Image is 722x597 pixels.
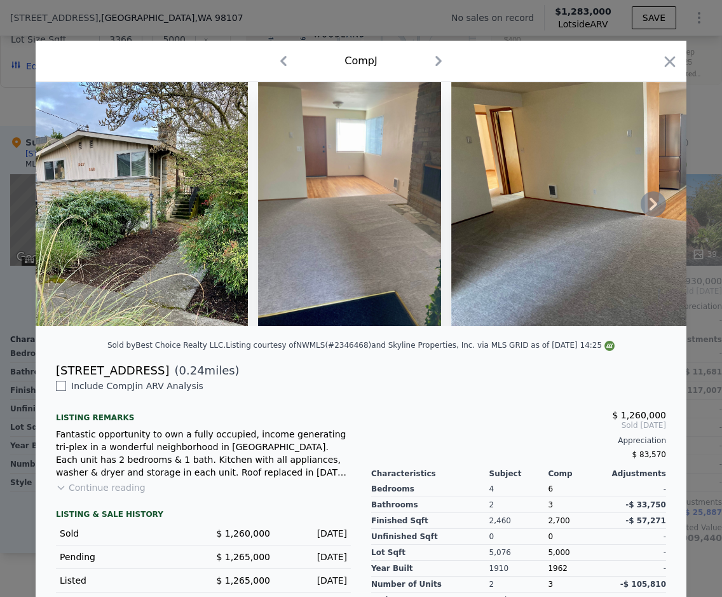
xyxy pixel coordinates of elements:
div: 1910 [489,561,548,577]
div: Listing courtesy of NWMLS (#2346468) and Skyline Properties, Inc. via MLS GRID as of [DATE] 14:25 [226,341,615,350]
span: 5,000 [548,548,569,557]
div: 2 [489,577,548,593]
button: Continue reading [56,481,146,494]
div: Sold by Best Choice Realty LLC . [107,341,226,350]
div: Bathrooms [371,497,489,513]
div: Sold [60,527,193,540]
div: Listing remarks [56,402,351,423]
span: $ 1,260,000 [216,528,270,539]
div: 3 [548,497,607,513]
div: 2 [489,497,548,513]
span: Sold [DATE] [371,420,666,430]
div: Listed [60,574,193,587]
div: Finished Sqft [371,513,489,529]
span: Include Comp J in ARV Analysis [66,381,208,391]
div: Pending [60,551,193,563]
div: - [607,529,666,545]
div: 0 [489,529,548,545]
span: $ 1,265,000 [216,575,270,586]
div: Characteristics [371,469,489,479]
div: LISTING & SALE HISTORY [56,509,351,522]
div: Comp J [344,53,377,69]
span: $ 83,570 [632,450,666,459]
div: - [607,561,666,577]
span: $ 1,260,000 [612,410,666,420]
div: Lot Sqft [371,545,489,561]
div: Number of Units [371,577,489,593]
span: 2,700 [548,516,569,525]
div: 3 [548,577,607,593]
span: -$ 105,810 [620,580,666,589]
span: -$ 57,271 [625,516,666,525]
div: Appreciation [371,436,666,446]
div: 1962 [548,561,607,577]
div: Year Built [371,561,489,577]
div: Adjustments [607,469,666,479]
div: [STREET_ADDRESS] [56,362,169,380]
div: Bedrooms [371,481,489,497]
span: ( miles) [169,362,239,380]
div: Subject [489,469,548,479]
img: NWMLS Logo [604,341,615,351]
div: Unfinished Sqft [371,529,489,545]
div: - [607,481,666,497]
div: Comp [548,469,607,479]
span: 0.24 [179,364,205,377]
div: Fantastic opportunity to own a fully occupied, income generating tri-plex in a wonderful neighbor... [56,428,351,479]
div: [DATE] [280,574,347,587]
span: 0 [548,532,553,541]
div: 5,076 [489,545,548,561]
div: 2,460 [489,513,548,529]
span: $ 1,265,000 [216,552,270,562]
div: - [607,545,666,561]
div: [DATE] [280,527,347,540]
img: Property Img [36,82,248,326]
div: [DATE] [280,551,347,563]
span: 6 [548,484,553,493]
img: Property Img [258,82,441,326]
div: 4 [489,481,548,497]
span: -$ 33,750 [625,500,666,509]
